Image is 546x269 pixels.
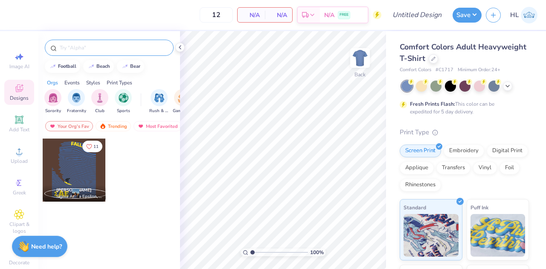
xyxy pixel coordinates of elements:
span: Minimum Order: 24 + [458,67,500,74]
img: Fraternity Image [72,93,81,103]
span: Designs [10,95,29,101]
span: Clipart & logos [4,221,34,234]
div: filter for Rush & Bid [149,89,169,114]
div: filter for Sorority [44,89,61,114]
img: trend_line.gif [122,64,128,69]
img: trending.gif [99,123,106,129]
div: filter for Game Day [173,89,192,114]
img: most_fav.gif [137,123,144,129]
div: football [58,64,76,69]
span: N/A [324,11,334,20]
button: filter button [44,89,61,114]
span: FREE [340,12,349,18]
div: This color can be expedited for 5 day delivery. [410,100,515,116]
span: Puff Ink [470,203,488,212]
span: Fraternity [67,108,86,114]
div: Embroidery [444,145,484,157]
div: Applique [400,162,434,174]
img: Standard [404,214,459,257]
img: Club Image [95,93,105,103]
button: Like [82,141,102,152]
span: [PERSON_NAME] [56,187,92,193]
img: Sports Image [119,93,128,103]
span: Game Day [173,108,192,114]
div: filter for Club [91,89,108,114]
div: Trending [96,121,131,131]
img: Game Day Image [178,93,188,103]
span: HL [510,10,519,20]
strong: Fresh Prints Flash: [410,101,455,107]
div: Styles [86,79,100,87]
button: filter button [149,89,169,114]
span: Sigma Alpha Epsilon, [GEOGRAPHIC_DATA][US_STATE] [56,194,102,200]
button: Save [453,8,482,23]
img: Back [351,49,369,67]
div: Foil [500,162,520,174]
span: 11 [93,145,99,149]
img: Sorority Image [48,93,58,103]
span: N/A [243,11,260,20]
button: filter button [173,89,192,114]
span: Sorority [45,108,61,114]
button: bear [117,60,144,73]
div: Transfers [436,162,470,174]
span: Comfort Colors [400,67,431,74]
input: – – [200,7,233,23]
span: Upload [11,158,28,165]
div: Print Types [107,79,132,87]
div: beach [96,64,110,69]
span: Club [95,108,105,114]
div: filter for Sports [115,89,132,114]
span: Decorate [9,259,29,266]
strong: Need help? [31,243,62,251]
span: Standard [404,203,426,212]
span: N/A [270,11,287,20]
div: Orgs [47,79,58,87]
img: Hannah Lake [521,7,537,23]
div: Rhinestones [400,179,441,191]
div: Back [354,71,366,78]
img: trend_line.gif [49,64,56,69]
div: bear [130,64,140,69]
span: # C1717 [436,67,453,74]
div: Print Type [400,127,529,137]
div: Events [64,79,80,87]
span: Rush & Bid [149,108,169,114]
input: Untitled Design [386,6,448,23]
img: Rush & Bid Image [154,93,164,103]
div: Screen Print [400,145,441,157]
div: filter for Fraternity [67,89,86,114]
span: Add Text [9,126,29,133]
button: filter button [91,89,108,114]
div: Your Org's Fav [45,121,93,131]
span: Image AI [9,63,29,70]
img: most_fav.gif [49,123,56,129]
img: trend_line.gif [88,64,95,69]
a: HL [510,7,537,23]
span: Sports [117,108,130,114]
img: Puff Ink [470,214,526,257]
button: beach [83,60,114,73]
span: Greek [13,189,26,196]
span: Comfort Colors Adult Heavyweight T-Shirt [400,42,526,64]
span: 100 % [310,249,324,256]
button: filter button [115,89,132,114]
input: Try "Alpha" [59,43,168,52]
button: filter button [67,89,86,114]
div: Digital Print [487,145,528,157]
button: football [45,60,80,73]
div: Most Favorited [134,121,182,131]
div: Vinyl [473,162,497,174]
